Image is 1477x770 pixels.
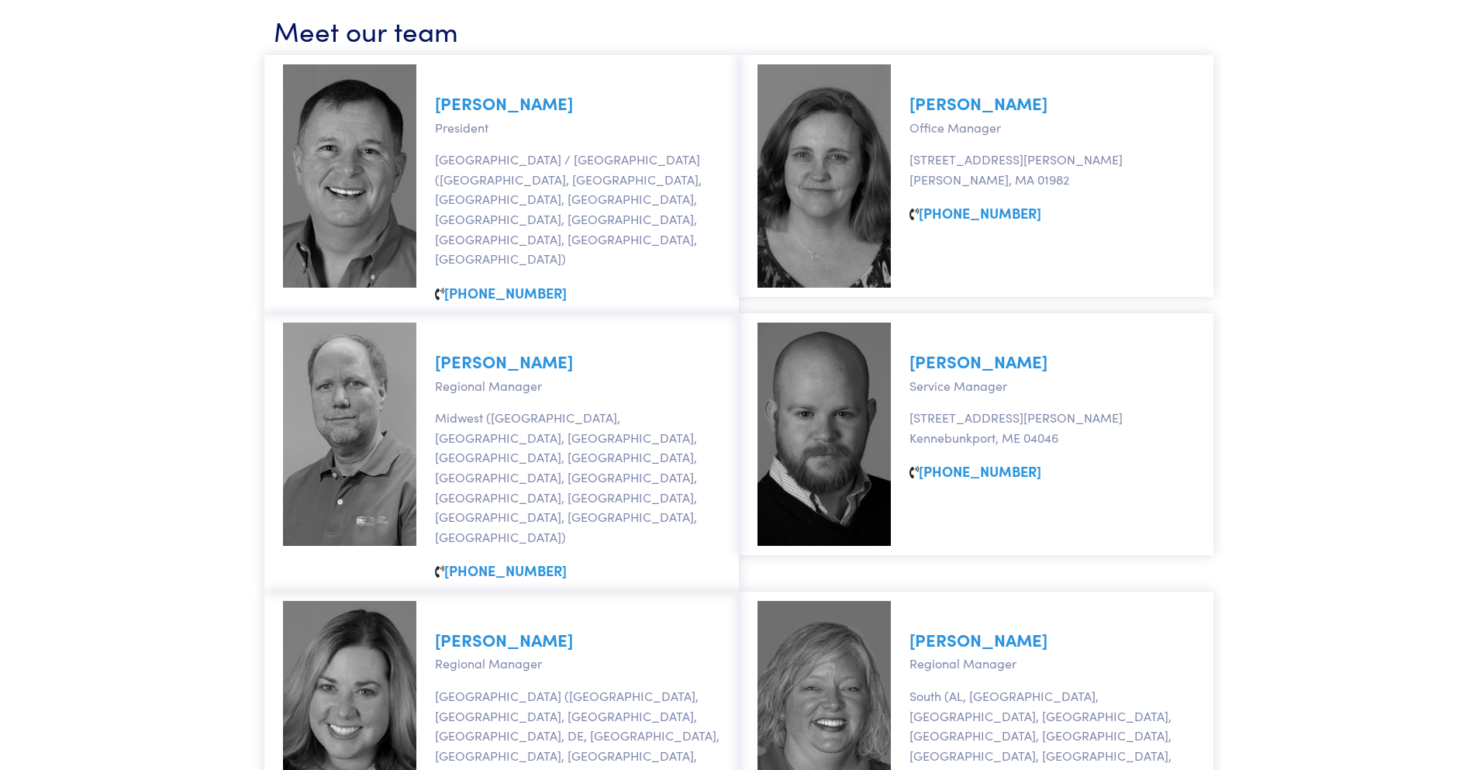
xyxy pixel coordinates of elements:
p: [STREET_ADDRESS][PERSON_NAME] Kennebunkport, ME 04046 [909,408,1195,447]
a: [PERSON_NAME] [435,349,573,373]
p: Service Manager [909,376,1195,396]
a: [PERSON_NAME] [909,627,1047,651]
a: [PERSON_NAME] [909,349,1047,373]
img: marc-johnson.jpg [283,64,416,288]
a: [PHONE_NUMBER] [444,561,567,580]
a: [PERSON_NAME] [435,627,573,651]
a: [PHONE_NUMBER] [444,283,567,302]
a: [PHONE_NUMBER] [919,461,1041,481]
img: ben-senning.jpg [757,323,891,546]
a: [PERSON_NAME] [435,91,573,115]
p: Regional Manager [435,654,720,674]
img: sarah-nickerson.jpg [757,64,891,288]
img: david-larson.jpg [283,323,416,546]
p: [STREET_ADDRESS][PERSON_NAME] [PERSON_NAME], MA 01982 [909,150,1195,189]
p: Regional Manager [909,654,1195,674]
p: Regional Manager [435,376,720,396]
p: Midwest ([GEOGRAPHIC_DATA], [GEOGRAPHIC_DATA], [GEOGRAPHIC_DATA], [GEOGRAPHIC_DATA], [GEOGRAPHIC_... [435,408,720,547]
a: [PERSON_NAME] [909,91,1047,115]
p: Office Manager [909,118,1195,138]
p: [GEOGRAPHIC_DATA] / [GEOGRAPHIC_DATA] ([GEOGRAPHIC_DATA], [GEOGRAPHIC_DATA], [GEOGRAPHIC_DATA], [... [435,150,720,269]
p: President [435,118,720,138]
a: [PHONE_NUMBER] [919,203,1041,223]
h3: Meet our team [274,11,1204,49]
